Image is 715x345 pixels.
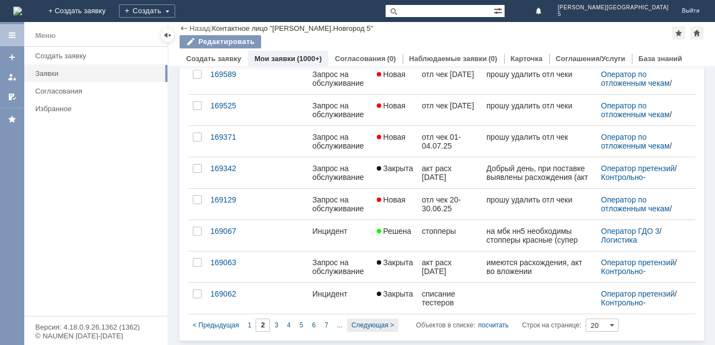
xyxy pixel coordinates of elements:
div: / [601,101,682,119]
span: 5 [558,11,669,18]
span: 1 [248,321,252,329]
span: 4 [287,321,291,329]
a: отл чек 20-30.06.25 [418,189,482,220]
div: © NAUMEN [DATE]-[DATE] [35,332,156,339]
a: Закрыта [372,283,418,314]
a: Создать заявку [186,54,241,63]
a: списание тестеров [418,283,482,314]
a: Закрыта [372,157,418,188]
div: (0) [387,54,396,63]
div: Запрос на обслуживание [312,101,368,119]
a: Инцидент [308,220,372,251]
a: Оператор по отложенным чекам [601,70,670,87]
a: Контрольно-ревизионный отдел [601,298,671,316]
a: Перейти на домашнюю страницу [13,7,22,15]
a: Согласования [31,83,165,100]
a: Запрос на обслуживание [308,189,372,220]
a: Решена [372,220,418,251]
a: акт расх [DATE] [418,157,482,188]
span: 6 [312,321,316,329]
a: 169062 [206,283,252,314]
div: 169589 [210,70,248,79]
a: 169342 [206,157,252,188]
a: Новая [372,63,418,94]
div: отл чек [DATE] [422,70,478,79]
div: Запрос на обслуживание [312,70,368,87]
div: Контактное лицо "[PERSON_NAME].Новгород 5" [212,24,373,32]
div: отл чек [DATE] [422,101,478,110]
span: Новая [377,101,406,110]
a: 169589 [206,63,252,94]
img: logo [13,7,22,15]
span: Объектов в списке: [416,321,475,329]
span: ... [337,321,343,329]
a: 169525 [206,95,252,125]
div: 169525 [210,101,248,110]
a: Наблюдаемые заявки [409,54,487,63]
a: акт расх [DATE] [418,251,482,282]
span: Закрыта [377,289,413,298]
div: / [601,70,682,87]
div: Запрос на обслуживание [312,195,368,213]
a: Контрольно-ревизионный отдел [601,267,671,284]
a: Новая [372,189,418,220]
a: 169129 [206,189,252,220]
span: [PERSON_NAME][GEOGRAPHIC_DATA] [558,4,669,11]
a: Оператор претензий [601,258,675,267]
div: отл чек 20-30.06.25 [422,195,478,213]
div: Избранное [35,105,149,113]
a: Оператор претензий [601,289,675,298]
div: Версия: 4.18.0.9.26.1362 (1362) [35,324,156,331]
span: < Предыдущая [193,321,239,329]
div: 169063 [210,258,248,267]
div: Меню [35,29,56,42]
span: Решена [377,227,411,236]
div: 169371 [210,133,248,141]
a: Запрос на обслуживание [308,95,372,125]
a: Инцидент [308,283,372,314]
div: Создать заявку [35,52,161,60]
div: Согласования [35,87,161,95]
div: / [601,164,682,182]
a: Оператор по отложенным чекам [601,133,670,150]
span: Закрыта [377,258,413,267]
div: / [601,195,682,213]
a: Создать заявку [3,48,21,66]
div: / [601,289,682,307]
a: Карточка [511,54,543,63]
span: Новая [377,70,406,79]
a: Запрос на обслуживание [308,251,372,282]
div: акт расх [DATE] [422,258,478,276]
a: Запрос на обслуживание [308,63,372,94]
div: (1000+) [297,54,322,63]
div: Заявки [35,69,161,78]
div: 169342 [210,164,248,173]
a: Заявки [31,65,165,82]
div: посчитать [478,319,509,332]
div: стопперы [422,227,478,236]
span: 3 [274,321,278,329]
a: Соглашения/Услуги [556,54,625,63]
a: Запрос на обслуживание [308,126,372,157]
a: Новая [372,95,418,125]
span: Следующая > [351,321,394,329]
span: 5 [300,321,304,329]
div: 169062 [210,289,248,298]
div: списание тестеров [422,289,478,307]
div: (0) [489,54,497,63]
a: Закрыта [372,251,418,282]
a: Назад [189,24,210,32]
div: Запрос на обслуживание [312,164,368,182]
a: Оператор по отложенным чекам [601,101,670,119]
div: / [601,227,682,244]
a: Новая [372,126,418,157]
a: Оператор ГДО 3 [601,227,659,236]
div: отл чек 01-04.07.25 [422,133,478,150]
a: Согласования [335,54,386,63]
i: Строк на странице: [416,319,581,332]
a: Логистика [601,236,637,244]
a: Мои согласования [3,88,21,106]
div: 169067 [210,227,248,236]
a: Оператор претензий [601,164,675,173]
div: Инцидент [312,289,368,298]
